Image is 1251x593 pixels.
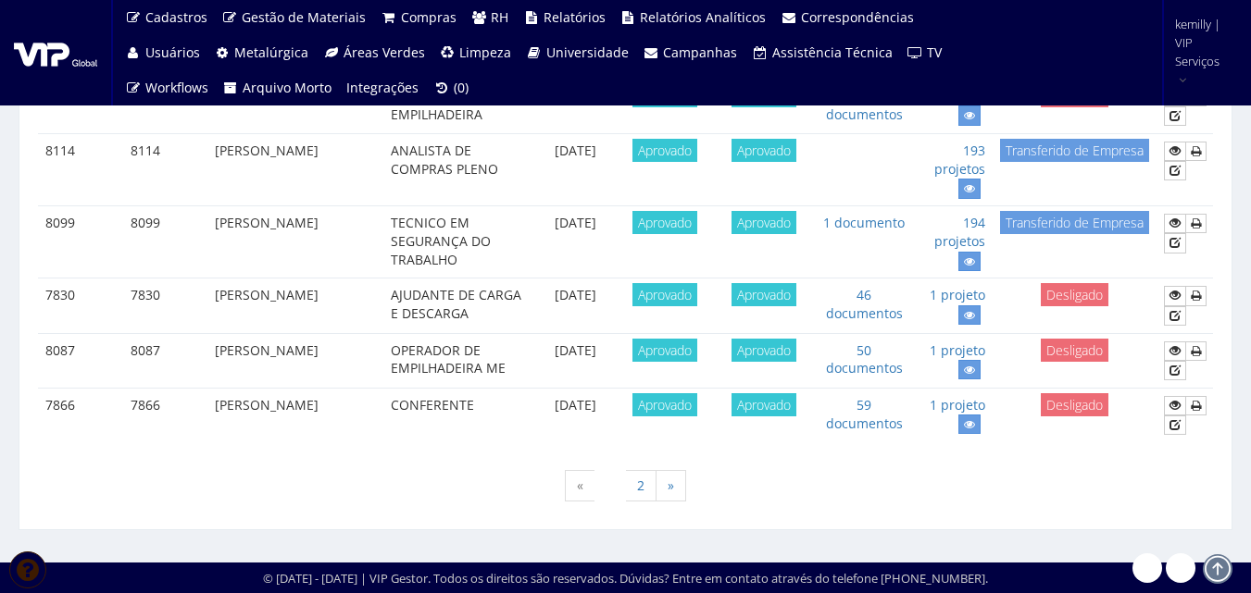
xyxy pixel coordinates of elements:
[38,133,123,205] td: 8114
[1000,211,1149,234] span: Transferido de Empresa
[207,278,383,333] td: [PERSON_NAME]
[823,214,905,231] a: 1 documento
[732,139,796,162] span: Aprovado
[38,333,123,388] td: 8087
[801,8,914,26] span: Correspondências
[772,43,893,61] span: Assistência Técnica
[934,142,985,178] a: 193 projetos
[544,8,606,26] span: Relatórios
[656,470,686,501] a: Próxima »
[632,339,697,362] span: Aprovado
[118,35,207,70] a: Usuários
[1041,393,1108,416] span: Desligado
[118,70,216,105] a: Workflows
[316,35,432,70] a: Áreas Verdes
[459,43,511,61] span: Limpeza
[632,393,697,416] span: Aprovado
[123,133,207,205] td: 8114
[383,388,535,442] td: CONFERENTE
[216,70,340,105] a: Arquivo Morto
[640,8,766,26] span: Relatórios Analíticos
[383,133,535,205] td: ANALISTA DE COMPRAS PLENO
[632,283,697,306] span: Aprovado
[546,43,629,61] span: Universidade
[732,393,796,416] span: Aprovado
[426,70,476,105] a: (0)
[454,79,469,96] span: (0)
[1000,139,1149,162] span: Transferido de Empresa
[826,286,903,322] a: 46 documentos
[1041,339,1108,362] span: Desligado
[207,206,383,278] td: [PERSON_NAME]
[930,396,985,414] a: 1 projeto
[38,278,123,333] td: 7830
[1041,283,1108,306] span: Desligado
[123,79,207,133] td: 7813
[930,286,985,303] a: 1 projeto
[123,333,207,388] td: 8087
[632,139,697,162] span: Aprovado
[344,43,425,61] span: Áreas Verdes
[732,283,796,306] span: Aprovado
[535,79,615,133] td: [DATE]
[535,133,615,205] td: [DATE]
[38,206,123,278] td: 8099
[934,214,985,250] a: 194 projetos
[900,35,950,70] a: TV
[383,278,535,333] td: AJUDANTE DE CARGA E DESCARGA
[207,35,317,70] a: Metalúrgica
[732,211,796,234] span: Aprovado
[535,388,615,442] td: [DATE]
[663,43,737,61] span: Campanhas
[207,388,383,442] td: [PERSON_NAME]
[383,79,535,133] td: OPERADOR DE EMPILHADEIRA
[744,35,900,70] a: Assistência Técnica
[207,79,383,133] td: [PERSON_NAME]
[826,341,903,377] a: 50 documentos
[243,79,332,96] span: Arquivo Morto
[383,333,535,388] td: OPERADOR DE EMPILHADEIRA ME
[519,35,636,70] a: Universidade
[339,70,426,105] a: Integrações
[123,388,207,442] td: 7866
[826,87,903,123] a: 19 documentos
[535,206,615,278] td: [DATE]
[145,79,208,96] span: Workflows
[346,79,419,96] span: Integrações
[38,388,123,442] td: 7866
[123,278,207,333] td: 7830
[123,206,207,278] td: 8099
[145,8,207,26] span: Cadastros
[535,333,615,388] td: [DATE]
[732,339,796,362] span: Aprovado
[565,470,595,501] span: «
[207,133,383,205] td: [PERSON_NAME]
[14,39,97,67] img: logo
[401,8,457,26] span: Compras
[383,206,535,278] td: TECNICO EM SEGURANÇA DO TRABALHO
[594,470,626,501] span: 1
[432,35,519,70] a: Limpeza
[927,43,942,61] span: TV
[535,278,615,333] td: [DATE]
[145,43,200,61] span: Usuários
[263,570,988,587] div: © [DATE] - [DATE] | VIP Gestor. Todos os direitos são reservados. Dúvidas? Entre em contato atrav...
[207,333,383,388] td: [PERSON_NAME]
[38,79,123,133] td: 7813
[234,43,308,61] span: Metalúrgica
[491,8,508,26] span: RH
[826,396,903,432] a: 59 documentos
[625,470,657,501] a: 2
[632,211,697,234] span: Aprovado
[636,35,745,70] a: Campanhas
[930,341,985,359] a: 1 projeto
[1175,15,1227,70] span: kemilly | VIP Serviços
[242,8,366,26] span: Gestão de Materiais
